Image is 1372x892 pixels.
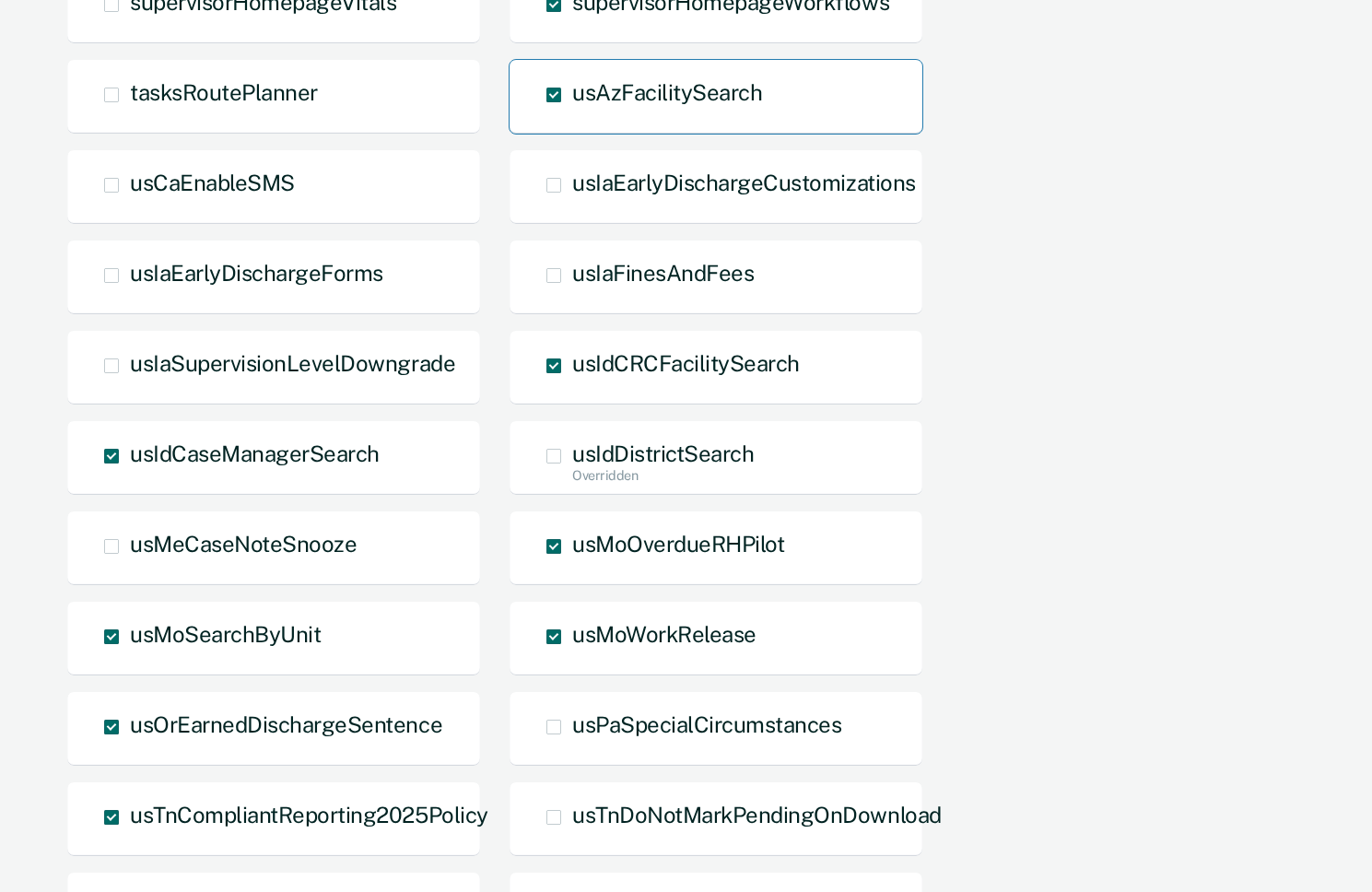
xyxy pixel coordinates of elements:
span: usIdDistrictSearch [572,440,754,466]
span: usMoOverdueRHPilot [572,531,784,557]
span: usAzFacilitySearch [572,79,762,105]
span: usIdCRCFacilitySearch [572,350,800,376]
span: usIaEarlyDischargeCustomizations [572,170,916,195]
span: usMoWorkRelease [572,621,756,647]
span: usPaSpecialCircumstances [572,711,841,737]
span: usIaSupervisionLevelDowngrade [130,350,455,376]
span: usIdCaseManagerSearch [130,440,380,466]
span: usCaEnableSMS [130,170,295,195]
span: usIaEarlyDischargeForms [130,260,383,286]
span: usMeCaseNoteSnooze [130,531,357,557]
span: usTnDoNotMarkPendingOnDownload [572,802,942,827]
span: tasksRoutePlanner [130,79,318,105]
span: usIaFinesAndFees [572,260,754,286]
span: usOrEarnedDischargeSentence [130,711,442,737]
span: usMoSearchByUnit [130,621,321,647]
span: usTnCompliantReporting2025Policy [130,802,488,827]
